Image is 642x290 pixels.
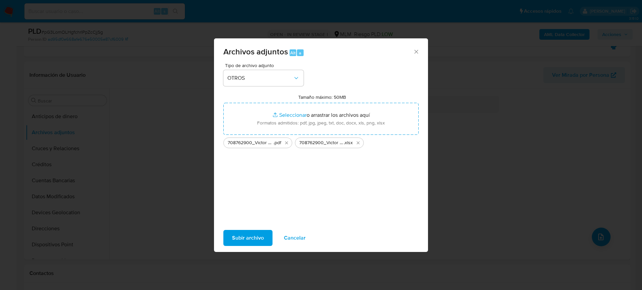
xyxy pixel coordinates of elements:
button: Eliminar 708762900_Victor Calva_Julio2025.xlsx [354,139,362,147]
span: 708762900_Victor Calva_Julio2025 [228,139,274,146]
button: Subir archivo [223,230,273,246]
button: Cancelar [275,230,314,246]
span: Cancelar [284,231,306,245]
span: OTROS [227,75,293,81]
span: Subir archivo [232,231,264,245]
ul: Archivos seleccionados [223,135,419,148]
span: Tipo de archivo adjunto [225,63,305,68]
span: .xlsx [344,139,353,146]
span: a [299,50,301,56]
button: Eliminar 708762900_Victor Calva_Julio2025.pdf [283,139,291,147]
span: .pdf [274,139,281,146]
span: Archivos adjuntos [223,46,288,57]
span: Alt [290,50,296,56]
button: Cerrar [413,48,419,54]
button: OTROS [223,70,304,86]
span: 708762900_Victor Calva_Julio2025 [299,139,344,146]
label: Tamaño máximo: 50MB [298,94,346,100]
